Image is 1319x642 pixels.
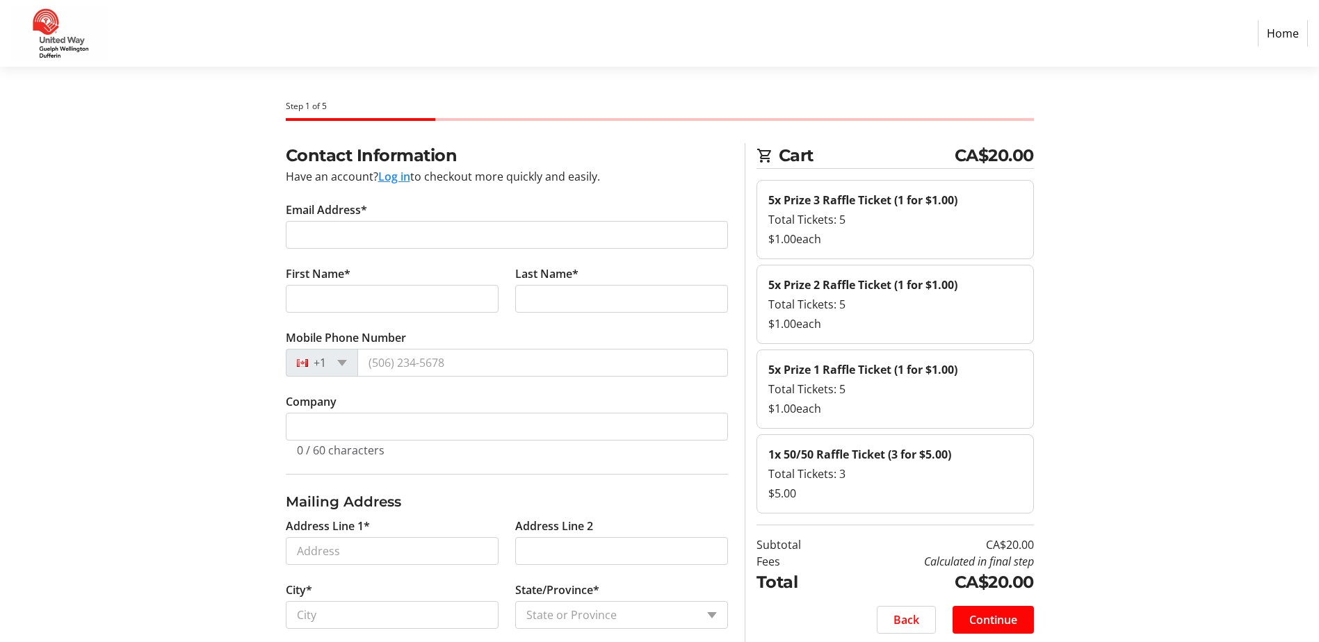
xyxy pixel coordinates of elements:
strong: 5x Prize 1 Raffle Ticket (1 for $1.00) [768,362,957,377]
div: $1.00 each [768,315,1022,332]
span: Continue [969,611,1017,628]
a: Home [1258,20,1308,47]
input: City [286,601,499,629]
button: Continue [953,606,1034,634]
div: Total Tickets: 5 [768,211,1022,228]
div: $1.00 each [768,400,1022,417]
label: Address Line 1* [286,518,370,534]
td: CA$20.00 [836,570,1034,595]
span: Back [893,611,919,628]
strong: 1x 50/50 Raffle Ticket (3 for $5.00) [768,447,951,462]
img: United Way Guelph Wellington Dufferin's Logo [11,6,110,61]
td: Subtotal [756,536,836,553]
strong: 5x Prize 2 Raffle Ticket (1 for $1.00) [768,277,957,293]
label: Address Line 2 [515,518,593,534]
label: Company [286,393,337,410]
div: $5.00 [768,485,1022,502]
td: CA$20.00 [836,536,1034,553]
span: Cart [779,143,955,168]
div: Total Tickets: 5 [768,381,1022,397]
label: State/Province* [515,582,599,598]
label: City* [286,582,312,598]
button: Back [877,606,936,634]
td: Fees [756,553,836,570]
button: Log in [378,168,410,185]
input: Address [286,537,499,565]
div: Have an account? to checkout more quickly and easily. [286,168,728,185]
div: Step 1 of 5 [286,100,1034,113]
label: First Name* [286,265,350,282]
div: Total Tickets: 3 [768,466,1022,482]
span: CA$20.00 [955,143,1034,168]
h3: Mailing Address [286,491,728,512]
label: Email Address* [286,201,367,218]
div: Total Tickets: 5 [768,296,1022,313]
h2: Contact Information [286,143,728,168]
strong: 5x Prize 3 Raffle Ticket (1 for $1.00) [768,192,957,208]
label: Mobile Phone Number [286,329,406,346]
td: Calculated in final step [836,553,1034,570]
label: Last Name* [515,265,578,282]
input: (506) 234-5678 [357,349,728,377]
div: $1.00 each [768,231,1022,247]
tr-character-limit: 0 / 60 characters [297,443,385,458]
td: Total [756,570,836,595]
